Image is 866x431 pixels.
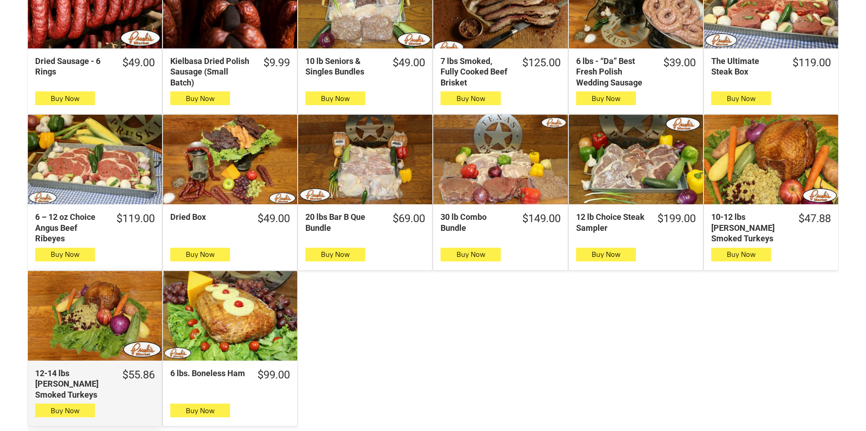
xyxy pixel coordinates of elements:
a: $55.8612-14 lbs [PERSON_NAME] Smoked Turkeys [28,368,162,400]
button: Buy Now [305,91,365,105]
a: 30 lb Combo Bundle [433,115,567,204]
button: Buy Now [35,404,95,417]
a: $9.99Kielbasa Dried Polish Sausage (Small Batch) [163,56,297,88]
button: Buy Now [711,91,771,105]
a: $39.006 lbs - “Da” Best Fresh Polish Wedding Sausage [569,56,703,88]
span: Buy Now [727,250,756,259]
a: $119.006 – 12 oz Choice Angus Beef Ribeyes [28,212,162,244]
span: Buy Now [51,94,79,103]
button: Buy Now [35,91,95,105]
div: $119.00 [793,56,831,70]
div: 20 lbs Bar B Que Bundle [305,212,381,233]
div: $49.00 [122,56,155,70]
button: Buy Now [441,248,500,261]
a: 6 lbs. Boneless Ham [163,271,297,361]
div: 10 lb Seniors & Singles Bundles [305,56,381,77]
div: 6 lbs - “Da” Best Fresh Polish Wedding Sausage [576,56,651,88]
div: $47.88 [798,212,831,226]
div: $39.00 [663,56,696,70]
a: $149.0030 lb Combo Bundle [433,212,567,233]
div: 12 lb Choice Steak Sampler [576,212,646,233]
div: 12-14 lbs [PERSON_NAME] Smoked Turkeys [35,368,110,400]
div: $125.00 [522,56,561,70]
span: Buy Now [592,250,620,259]
a: $49.0010 lb Seniors & Singles Bundles [298,56,432,77]
a: $49.00Dried Sausage - 6 Rings [28,56,162,77]
a: $119.00The Ultimate Steak Box [704,56,838,77]
span: Buy Now [592,94,620,103]
a: 12-14 lbs Pruski&#39;s Smoked Turkeys [28,271,162,361]
div: $69.00 [393,212,425,226]
div: $149.00 [522,212,561,226]
div: The Ultimate Steak Box [711,56,781,77]
span: Buy Now [51,406,79,415]
span: Buy Now [727,94,756,103]
div: Kielbasa Dried Polish Sausage (Small Batch) [170,56,252,88]
button: Buy Now [170,248,230,261]
a: 6 – 12 oz Choice Angus Beef Ribeyes [28,115,162,204]
button: Buy Now [170,91,230,105]
div: Dried Box [170,212,246,222]
div: $9.99 [263,56,290,70]
button: Buy Now [576,91,636,105]
a: $49.00Dried Box [163,212,297,226]
div: $49.00 [257,212,290,226]
div: 6 lbs. Boneless Ham [170,368,246,378]
div: $119.00 [116,212,155,226]
a: 12 lb Choice Steak Sampler [569,115,703,204]
span: Buy Now [321,94,350,103]
a: $125.007 lbs Smoked, Fully Cooked Beef Brisket [433,56,567,88]
div: $199.00 [657,212,696,226]
span: Buy Now [51,250,79,259]
button: Buy Now [35,248,95,261]
div: Dried Sausage - 6 Rings [35,56,110,77]
button: Buy Now [441,91,500,105]
div: $55.86 [122,368,155,382]
a: $199.0012 lb Choice Steak Sampler [569,212,703,233]
span: Buy Now [186,406,215,415]
a: Dried Box [163,115,297,204]
div: $49.00 [393,56,425,70]
a: $99.006 lbs. Boneless Ham [163,368,297,382]
span: Buy Now [186,250,215,259]
button: Buy Now [576,248,636,261]
button: Buy Now [305,248,365,261]
span: Buy Now [457,94,485,103]
span: Buy Now [457,250,485,259]
button: Buy Now [711,248,771,261]
a: 10-12 lbs Pruski&#39;s Smoked Turkeys [704,115,838,204]
a: $47.8810-12 lbs [PERSON_NAME] Smoked Turkeys [704,212,838,244]
div: 10-12 lbs [PERSON_NAME] Smoked Turkeys [711,212,787,244]
a: $69.0020 lbs Bar B Que Bundle [298,212,432,233]
div: 6 – 12 oz Choice Angus Beef Ribeyes [35,212,105,244]
div: 7 lbs Smoked, Fully Cooked Beef Brisket [441,56,510,88]
div: $99.00 [257,368,290,382]
a: 20 lbs Bar B Que Bundle [298,115,432,204]
button: Buy Now [170,404,230,417]
span: Buy Now [186,94,215,103]
div: 30 lb Combo Bundle [441,212,510,233]
span: Buy Now [321,250,350,259]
